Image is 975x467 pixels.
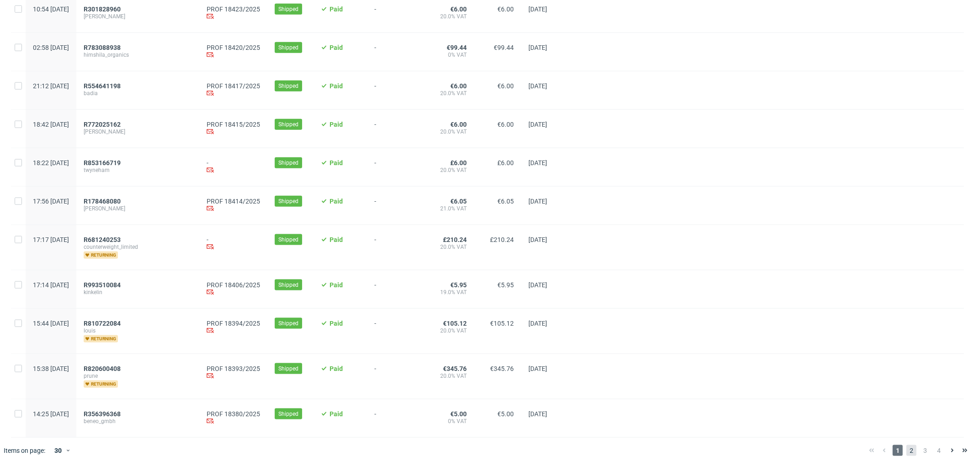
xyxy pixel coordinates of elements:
span: €6.00 [497,82,514,90]
span: returning [84,252,118,259]
a: PROF 18423/2025 [207,5,260,13]
span: Paid [330,320,343,327]
span: €345.76 [490,365,514,372]
div: - [207,159,260,175]
span: Shipped [278,319,298,327]
span: Paid [330,159,343,166]
span: Items on page: [4,446,45,455]
span: [DATE] [528,320,547,327]
span: [DATE] [528,5,547,13]
span: Paid [330,410,343,418]
span: R772025162 [84,121,121,128]
span: - [374,44,419,60]
a: PROF 18415/2025 [207,121,260,128]
a: R783088938 [84,44,123,51]
span: €5.00 [450,410,467,418]
span: 4 [934,445,944,456]
span: 15:44 [DATE] [33,320,69,327]
span: Shipped [278,365,298,373]
span: 15:38 [DATE] [33,365,69,372]
span: [PERSON_NAME] [84,13,192,20]
span: - [374,410,419,426]
span: €6.00 [450,5,467,13]
span: - [374,236,419,259]
span: €6.05 [450,198,467,205]
span: 0% VAT [434,51,467,59]
span: [DATE] [528,410,547,418]
span: Shipped [278,159,298,167]
span: [PERSON_NAME] [84,128,192,135]
span: [DATE] [528,236,547,243]
span: 20.0% VAT [434,13,467,20]
span: €99.44 [447,44,467,51]
span: R993510084 [84,281,121,289]
span: 20.0% VAT [434,90,467,97]
span: - [374,82,419,98]
a: PROF 18393/2025 [207,365,260,372]
span: Shipped [278,82,298,90]
span: returning [84,335,118,343]
span: 3 [920,445,930,456]
span: R681240253 [84,236,121,243]
span: €6.00 [450,82,467,90]
span: 1 [893,445,903,456]
span: €5.95 [450,281,467,289]
span: 19.0% VAT [434,289,467,296]
span: €5.95 [497,281,514,289]
span: 21:12 [DATE] [33,82,69,90]
span: 18:22 [DATE] [33,159,69,166]
span: - [374,320,419,343]
div: 30 [49,444,65,457]
span: [DATE] [528,159,547,166]
span: - [374,198,419,214]
span: 20.0% VAT [434,128,467,135]
span: Shipped [278,197,298,205]
span: R810722084 [84,320,121,327]
span: [DATE] [528,82,547,90]
a: R356396368 [84,410,123,418]
span: Shipped [278,43,298,52]
a: R993510084 [84,281,123,289]
span: €5.00 [497,410,514,418]
span: 0% VAT [434,418,467,425]
span: badia [84,90,192,97]
a: R554641198 [84,82,123,90]
span: 10:54 [DATE] [33,5,69,13]
span: Paid [330,121,343,128]
a: PROF 18417/2025 [207,82,260,90]
span: - [374,365,419,388]
a: R301828960 [84,5,123,13]
a: R178468080 [84,198,123,205]
span: [PERSON_NAME] [84,205,192,212]
span: [DATE] [528,198,547,205]
span: returning [84,381,118,388]
span: €6.00 [497,5,514,13]
span: R853166719 [84,159,121,166]
a: PROF 18380/2025 [207,410,260,418]
span: 20.0% VAT [434,372,467,380]
span: R178468080 [84,198,121,205]
span: Paid [330,365,343,372]
span: Paid [330,5,343,13]
span: R301828960 [84,5,121,13]
span: Paid [330,198,343,205]
span: kinkelin [84,289,192,296]
span: himshila_organics [84,51,192,59]
span: Paid [330,281,343,289]
a: R820600408 [84,365,123,372]
span: £6.00 [497,159,514,166]
span: - [374,159,419,175]
span: - [374,281,419,297]
a: PROF 18414/2025 [207,198,260,205]
span: counterweight_limited [84,243,192,251]
span: R356396368 [84,410,121,418]
span: [DATE] [528,44,547,51]
span: £6.00 [450,159,467,166]
span: prune [84,372,192,380]
span: Paid [330,82,343,90]
span: 21.0% VAT [434,205,467,212]
span: Shipped [278,120,298,129]
span: R820600408 [84,365,121,372]
span: Paid [330,44,343,51]
span: beneo_gmbh [84,418,192,425]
